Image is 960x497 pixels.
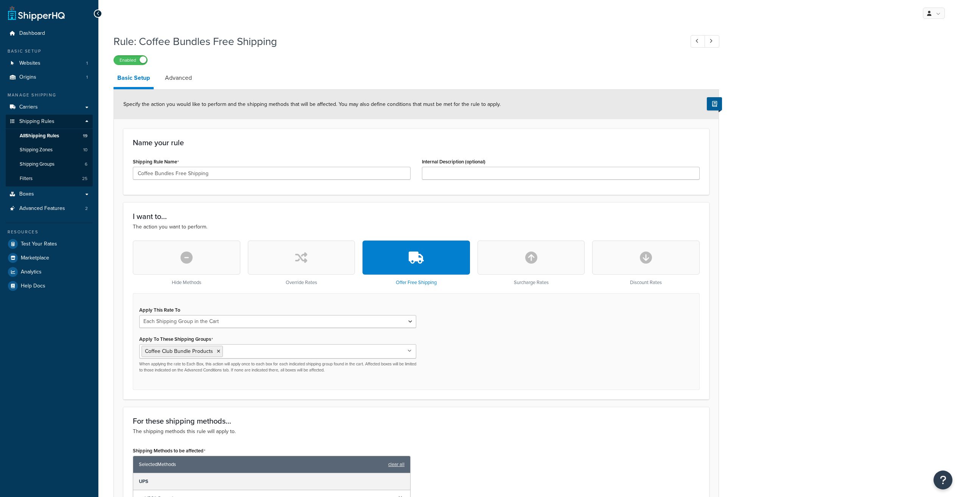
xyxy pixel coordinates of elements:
span: Boxes [19,191,34,197]
span: Shipping Rules [19,118,54,125]
span: Carriers [19,104,38,110]
a: Websites1 [6,56,93,70]
a: Dashboard [6,26,93,40]
li: Origins [6,70,93,84]
label: Shipping Rule Name [133,159,179,165]
a: Help Docs [6,279,93,293]
span: Coffee Club Bundle Products [145,347,213,355]
h1: Rule: Coffee Bundles Free Shipping [114,34,677,49]
a: Test Your Rates [6,237,93,251]
div: Override Rates [248,241,355,286]
p: The action you want to perform. [133,223,700,231]
a: Shipping Zones10 [6,143,93,157]
div: Hide Methods [133,241,240,286]
span: Advanced Features [19,205,65,212]
label: Internal Description (optional) [422,159,485,165]
span: 10 [83,147,87,153]
span: Test Your Rates [21,241,57,247]
li: Shipping Zones [6,143,93,157]
li: Advanced Features [6,202,93,216]
span: 2 [85,205,88,212]
a: Advanced [161,69,196,87]
span: Selected Methods [139,459,384,470]
span: 1 [86,74,88,81]
a: Filters25 [6,172,93,186]
li: Shipping Rules [6,115,93,186]
label: Enabled [114,56,147,65]
a: Analytics [6,265,93,279]
span: Filters [20,176,33,182]
span: Marketplace [21,255,49,261]
label: Apply This Rate To [139,307,180,313]
span: 25 [82,176,87,182]
span: Help Docs [21,283,45,289]
a: AllShipping Rules19 [6,129,93,143]
button: Show Help Docs [707,97,722,110]
a: Advanced Features2 [6,202,93,216]
span: All Shipping Rules [20,133,59,139]
label: Shipping Methods to be affected [133,448,205,454]
p: The shipping methods this rule will apply to. [133,427,700,436]
span: 1 [86,60,88,67]
span: Specify the action you would like to perform and the shipping methods that will be affected. You ... [123,100,501,108]
div: Surcharge Rates [478,241,585,286]
span: Dashboard [19,30,45,37]
a: Origins1 [6,70,93,84]
a: Basic Setup [114,69,154,89]
span: Shipping Groups [20,161,54,168]
button: Open Resource Center [934,471,952,489]
label: Apply To These Shipping Groups [139,336,213,342]
a: clear all [388,459,405,470]
div: Basic Setup [6,48,93,54]
a: Previous Record [691,35,705,48]
h3: I want to... [133,212,700,221]
li: Shipping Groups [6,157,93,171]
span: Origins [19,74,36,81]
li: Filters [6,172,93,186]
div: Manage Shipping [6,92,93,98]
div: UPS [133,473,410,490]
div: Discount Rates [592,241,700,286]
div: Resources [6,229,93,235]
div: Offer Free Shipping [363,241,470,286]
span: 19 [83,133,87,139]
span: 6 [85,161,87,168]
li: Websites [6,56,93,70]
p: When applying the rate to Each Box, this action will apply once to each box for each indicated sh... [139,361,416,373]
span: Analytics [21,269,42,275]
span: Websites [19,60,40,67]
a: Carriers [6,100,93,114]
a: Next Record [705,35,719,48]
h3: Name your rule [133,138,700,147]
a: Shipping Rules [6,115,93,129]
h3: For these shipping methods... [133,417,700,425]
a: Marketplace [6,251,93,265]
span: Shipping Zones [20,147,53,153]
a: Shipping Groups6 [6,157,93,171]
a: Boxes [6,187,93,201]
